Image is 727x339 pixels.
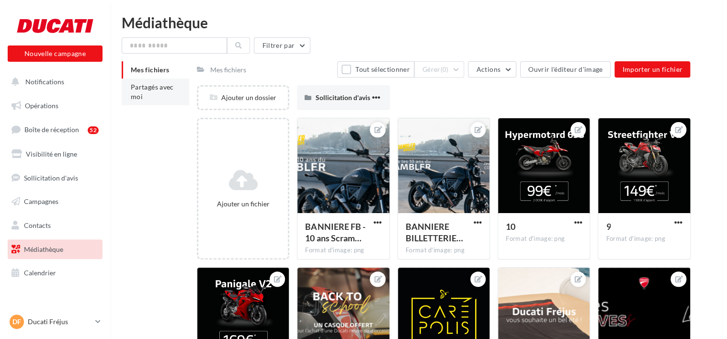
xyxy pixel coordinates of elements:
[198,93,288,102] div: Ajouter un dossier
[305,221,365,243] span: BANNIERE FB - 10 ans Scrambler
[606,235,682,243] div: Format d'image: png
[506,221,515,232] span: 10
[131,66,169,74] span: Mes fichiers
[441,66,449,73] span: (0)
[210,65,246,75] div: Mes fichiers
[25,102,58,110] span: Opérations
[122,15,716,30] div: Médiathèque
[24,269,56,277] span: Calendrier
[24,125,79,134] span: Boîte de réception
[406,221,463,243] span: BANNIERE BILLETTERIE - 10 ans Scrambler
[24,197,58,205] span: Campagnes
[24,221,51,229] span: Contacts
[6,192,104,212] a: Campagnes
[24,173,78,181] span: Sollicitation d'avis
[337,61,414,78] button: Tout sélectionner
[8,313,102,331] a: DF Ducati Fréjus
[6,119,104,140] a: Boîte de réception52
[12,317,21,327] span: DF
[254,37,310,54] button: Filtrer par
[520,61,611,78] button: Ouvrir l'éditeur d'image
[25,78,64,86] span: Notifications
[8,45,102,62] button: Nouvelle campagne
[28,317,91,327] p: Ducati Fréjus
[131,83,174,101] span: Partagés avec moi
[606,221,611,232] span: 9
[506,235,582,243] div: Format d'image: png
[6,72,101,92] button: Notifications
[88,126,99,134] div: 52
[24,245,63,253] span: Médiathèque
[202,199,284,209] div: Ajouter un fichier
[476,65,500,73] span: Actions
[315,93,370,102] span: Sollicitation d'avis
[468,61,516,78] button: Actions
[614,61,690,78] button: Importer un fichier
[6,215,104,236] a: Contacts
[414,61,465,78] button: Gérer(0)
[622,65,682,73] span: Importer un fichier
[6,96,104,116] a: Opérations
[6,263,104,283] a: Calendrier
[6,168,104,188] a: Sollicitation d'avis
[6,144,104,164] a: Visibilité en ligne
[305,246,381,255] div: Format d'image: png
[6,239,104,260] a: Médiathèque
[26,150,77,158] span: Visibilité en ligne
[406,246,482,255] div: Format d'image: png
